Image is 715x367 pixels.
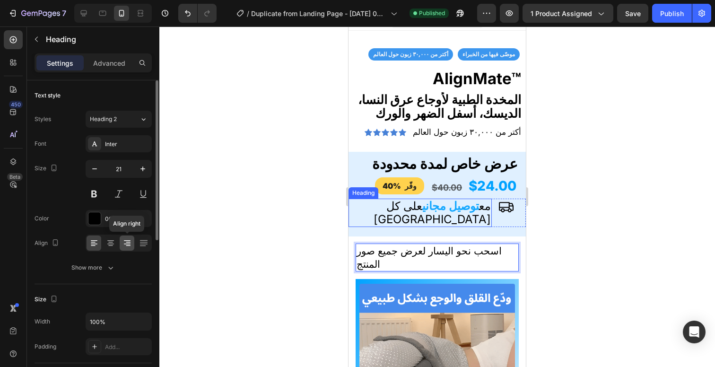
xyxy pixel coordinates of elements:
div: Add... [105,343,149,351]
div: 450 [9,101,23,108]
div: 000000 [105,215,149,223]
button: 7 [4,4,70,23]
p: Advanced [93,58,125,68]
div: Beta [7,173,23,181]
input: Auto [86,313,151,330]
span: Published [419,9,445,17]
button: Publish [652,4,692,23]
span: 1 product assigned [531,9,592,18]
div: Size [35,293,60,306]
div: Text style [35,91,61,100]
div: Undo/Redo [178,4,217,23]
button: Save [617,4,648,23]
span: Heading 2 [90,115,117,123]
span: Duplicate from Landing Page - [DATE] 09:42:21 [251,9,387,18]
p: 7 [62,8,66,19]
div: Show more [71,263,115,272]
p: Settings [47,58,73,68]
div: Publish [660,9,684,18]
div: Styles [35,115,51,123]
p: Heading [46,34,148,45]
button: Heading 2 [86,111,152,128]
iframe: Design area [349,26,526,367]
span: Save [625,9,641,17]
div: Open Intercom Messenger [683,321,706,343]
div: Color [35,214,49,223]
button: Show more [35,259,152,276]
span: / [247,9,249,18]
div: Padding [35,342,56,351]
button: 1 product assigned [523,4,613,23]
div: Align [35,237,61,250]
div: Size [35,162,60,175]
div: Inter [105,140,149,149]
div: Width [35,317,50,326]
div: Font [35,140,46,148]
